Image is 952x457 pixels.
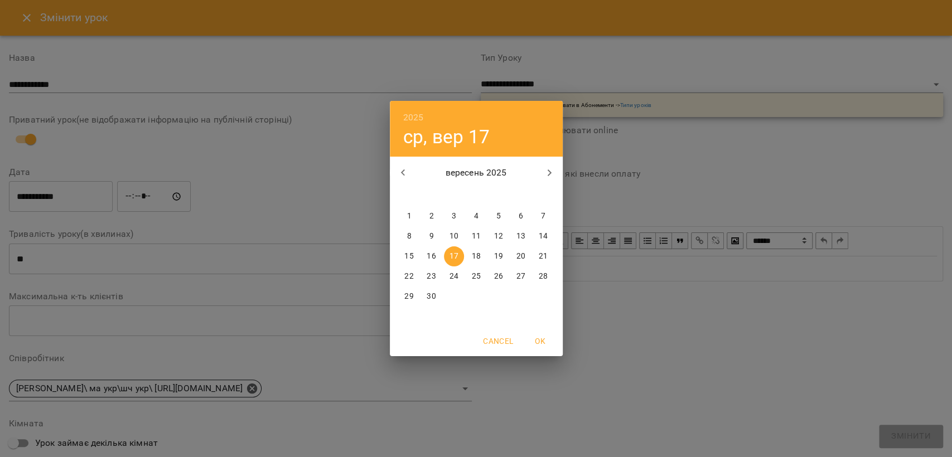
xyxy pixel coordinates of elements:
button: 15 [399,246,419,266]
p: 11 [471,231,480,242]
p: 23 [427,271,436,282]
span: сб [511,189,531,201]
span: чт [466,189,486,201]
p: 13 [516,231,525,242]
p: 1 [407,211,411,222]
p: 19 [494,251,502,262]
p: 3 [451,211,456,222]
button: 13 [511,226,531,246]
button: 22 [399,266,419,286]
button: 28 [533,266,553,286]
p: 22 [404,271,413,282]
button: OK [523,331,558,351]
p: 14 [538,231,547,242]
p: 15 [404,251,413,262]
span: вт [422,189,442,201]
span: ср [444,189,464,201]
p: 16 [427,251,436,262]
button: 9 [422,226,442,246]
span: нд [533,189,553,201]
button: 5 [489,206,509,226]
button: 26 [489,266,509,286]
button: 24 [444,266,464,286]
p: вересень 2025 [416,166,536,179]
button: 6 [511,206,531,226]
p: 21 [538,251,547,262]
button: 14 [533,226,553,246]
span: пт [489,189,509,201]
button: 2 [422,206,442,226]
p: 6 [518,211,523,222]
button: 10 [444,226,464,246]
p: 7 [540,211,545,222]
button: 20 [511,246,531,266]
p: 18 [471,251,480,262]
p: 26 [494,271,502,282]
p: 28 [538,271,547,282]
p: 29 [404,291,413,302]
button: 29 [399,286,419,307]
p: 5 [496,211,500,222]
span: пн [399,189,419,201]
p: 24 [449,271,458,282]
button: 3 [444,206,464,226]
button: Cancel [479,331,518,351]
button: 18 [466,246,486,266]
p: 30 [427,291,436,302]
p: 9 [429,231,433,242]
span: Cancel [483,334,513,348]
p: 4 [473,211,478,222]
button: 30 [422,286,442,307]
button: 19 [489,246,509,266]
p: 20 [516,251,525,262]
p: 25 [471,271,480,282]
p: 10 [449,231,458,242]
p: 8 [407,231,411,242]
button: 21 [533,246,553,266]
p: 12 [494,231,502,242]
button: 25 [466,266,486,286]
button: 11 [466,226,486,246]
button: 2025 [403,110,424,125]
button: 7 [533,206,553,226]
p: 27 [516,271,525,282]
button: 12 [489,226,509,246]
p: 17 [449,251,458,262]
p: 2 [429,211,433,222]
button: 27 [511,266,531,286]
button: ср, вер 17 [403,125,490,148]
button: 23 [422,266,442,286]
button: 16 [422,246,442,266]
button: 17 [444,246,464,266]
span: OK [527,334,554,348]
button: 1 [399,206,419,226]
button: 8 [399,226,419,246]
button: 4 [466,206,486,226]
